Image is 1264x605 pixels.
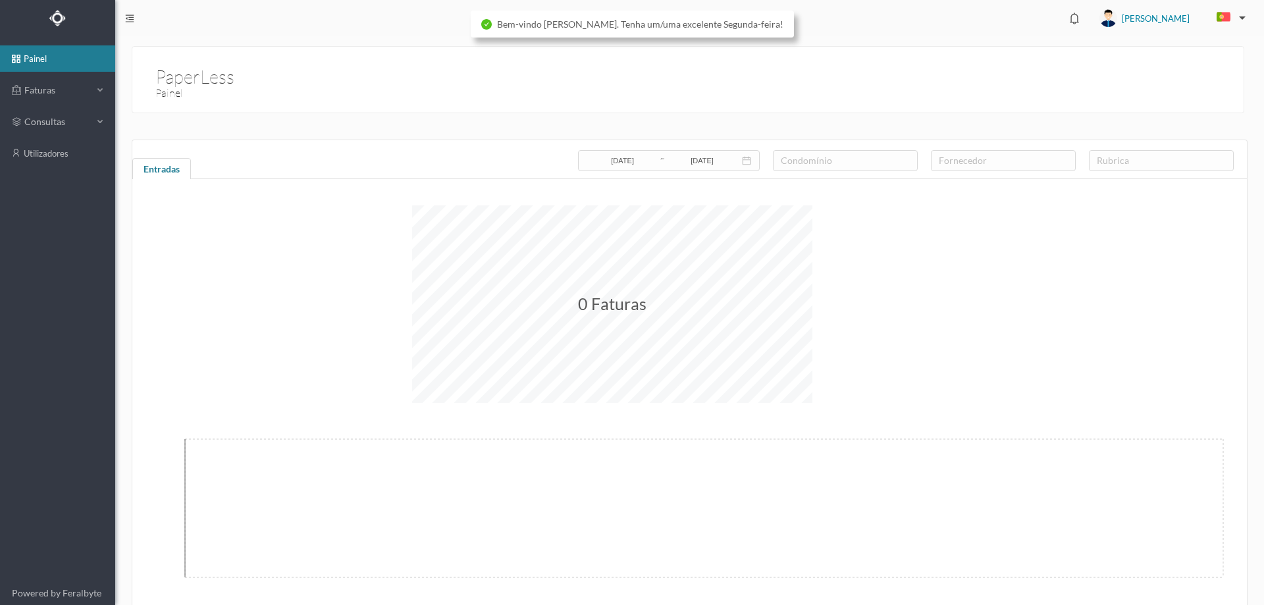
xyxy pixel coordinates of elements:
img: Logo [49,10,66,26]
button: PT [1206,7,1251,28]
span: 0 Faturas [578,294,646,313]
input: Data final [666,153,739,168]
div: condomínio [781,154,904,167]
h3: Painel [155,85,695,101]
div: rubrica [1097,154,1220,167]
i: icon: bell [1066,10,1083,27]
i: icon: check-circle [481,19,492,30]
span: Faturas [21,84,93,97]
img: user_titan3.af2715ee.jpg [1099,9,1117,27]
input: Data inicial [586,153,659,168]
span: consultas [24,115,90,128]
div: Entradas [132,158,191,184]
i: icon: calendar [742,156,751,165]
div: fornecedor [939,154,1062,167]
span: Bem-vindo [PERSON_NAME]. Tenha um/uma excelente Segunda-feira! [497,18,783,30]
h1: PaperLess [155,63,234,68]
i: icon: menu-fold [125,14,134,23]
